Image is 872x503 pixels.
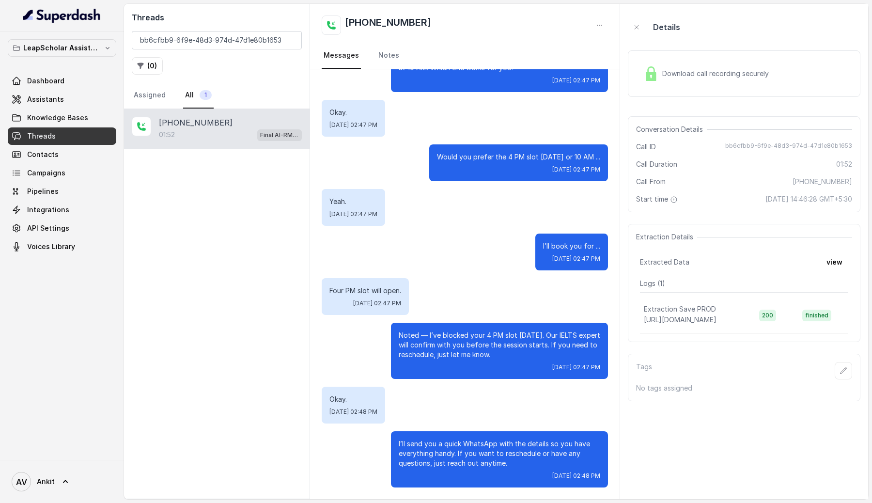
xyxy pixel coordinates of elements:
[636,142,656,152] span: Call ID
[132,82,302,109] nav: Tabs
[23,8,101,23] img: light.svg
[8,109,116,126] a: Knowledge Bases
[8,238,116,255] a: Voices Library
[636,159,677,169] span: Call Duration
[552,77,600,84] span: [DATE] 02:47 PM
[345,16,431,35] h2: [PHONE_NUMBER]
[8,146,116,163] a: Contacts
[200,90,212,100] span: 1
[802,310,831,321] span: finished
[8,72,116,90] a: Dashboard
[27,205,69,215] span: Integrations
[27,223,69,233] span: API Settings
[260,130,299,140] p: Final AI-RM - Not Sure | C2I Session
[725,142,852,152] span: bb6cfbb9-6f9e-48d3-974d-47d1e80b1653
[27,76,64,86] span: Dashboard
[322,43,608,69] nav: Tabs
[552,363,600,371] span: [DATE] 02:47 PM
[8,91,116,108] a: Assistants
[329,121,377,129] span: [DATE] 02:47 PM
[329,197,377,206] p: Yeah.
[159,117,233,128] p: [PHONE_NUMBER]
[636,125,707,134] span: Conversation Details
[159,130,175,140] p: 01:52
[399,330,600,360] p: Noted — I’ve blocked your 4 PM slot [DATE]. Our IELTS expert will confirm with you before the ses...
[759,310,776,321] span: 200
[636,194,680,204] span: Start time
[552,255,600,263] span: [DATE] 02:47 PM
[653,21,680,33] p: Details
[16,477,27,487] text: AV
[640,257,689,267] span: Extracted Data
[8,183,116,200] a: Pipelines
[27,168,65,178] span: Campaigns
[132,12,302,23] h2: Threads
[329,408,377,416] span: [DATE] 02:48 PM
[8,39,116,57] button: LeapScholar Assistant
[8,220,116,237] a: API Settings
[662,69,773,79] span: Download call recording securely
[27,187,59,196] span: Pipelines
[27,150,59,159] span: Contacts
[765,194,852,204] span: [DATE] 14:46:28 GMT+5:30
[552,166,600,173] span: [DATE] 02:47 PM
[27,113,88,123] span: Knowledge Bases
[329,286,401,296] p: Four PM slot will open.
[399,439,600,468] p: I’ll send you a quick WhatsApp with the details so you have everything handy. If you want to resc...
[132,31,302,49] input: Search by Call ID or Phone Number
[793,177,852,187] span: [PHONE_NUMBER]
[329,210,377,218] span: [DATE] 02:47 PM
[8,468,116,495] a: Ankit
[8,164,116,182] a: Campaigns
[644,304,716,314] p: Extraction Save PROD
[437,152,600,162] p: Would you prefer the 4 PM slot [DATE] or 10 AM ...
[322,43,361,69] a: Messages
[636,232,697,242] span: Extraction Details
[132,57,163,75] button: (0)
[183,82,214,109] a: All1
[27,242,75,251] span: Voices Library
[37,477,55,487] span: Ankit
[8,201,116,219] a: Integrations
[640,279,848,288] p: Logs ( 1 )
[353,299,401,307] span: [DATE] 02:47 PM
[23,42,101,54] p: LeapScholar Assistant
[132,82,168,109] a: Assigned
[644,66,658,81] img: Lock Icon
[329,108,377,117] p: Okay.
[329,394,377,404] p: Okay.
[836,159,852,169] span: 01:52
[636,177,666,187] span: Call From
[543,241,600,251] p: I’ll book you for ...
[27,131,56,141] span: Threads
[27,94,64,104] span: Assistants
[376,43,401,69] a: Notes
[821,253,848,271] button: view
[636,383,852,393] p: No tags assigned
[552,472,600,480] span: [DATE] 02:48 PM
[8,127,116,145] a: Threads
[636,362,652,379] p: Tags
[644,315,716,324] span: [URL][DOMAIN_NAME]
